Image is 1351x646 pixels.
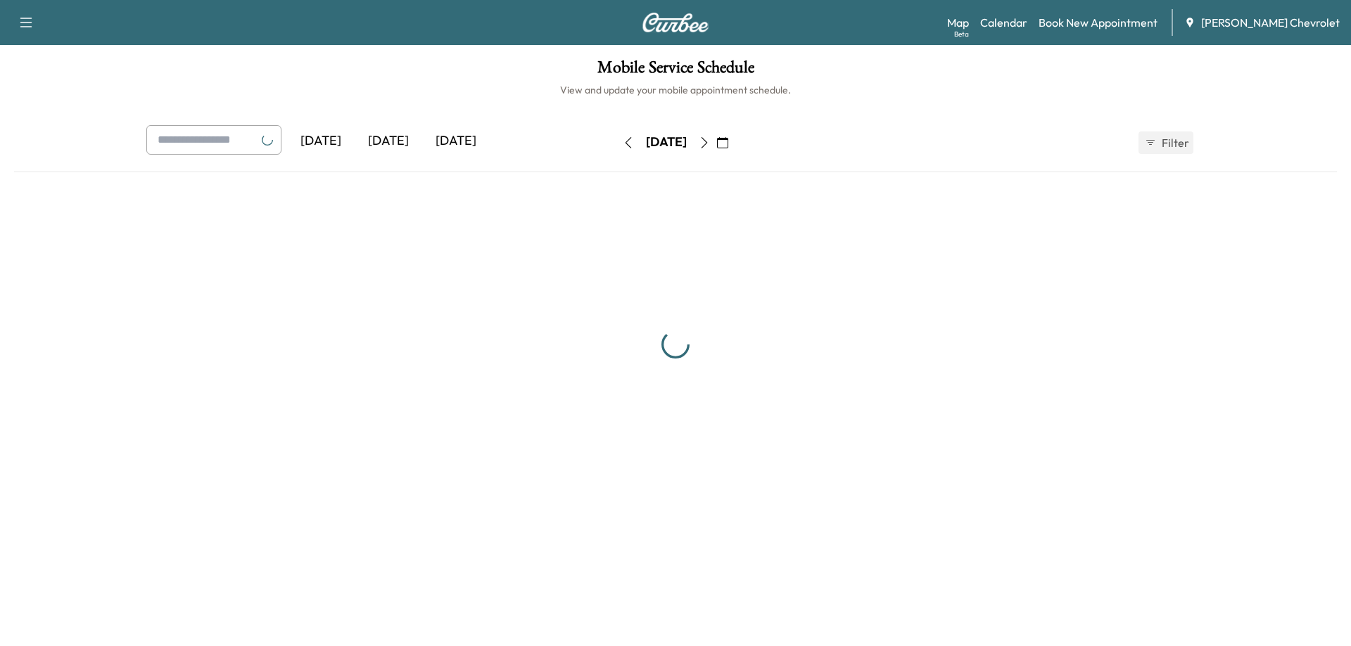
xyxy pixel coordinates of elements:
[1162,134,1187,151] span: Filter
[954,29,969,39] div: Beta
[980,14,1027,31] a: Calendar
[947,14,969,31] a: MapBeta
[1201,14,1340,31] span: [PERSON_NAME] Chevrolet
[646,134,687,151] div: [DATE]
[287,125,355,157] div: [DATE]
[1039,14,1157,31] a: Book New Appointment
[14,83,1337,97] h6: View and update your mobile appointment schedule.
[1138,131,1193,154] button: Filter
[355,125,422,157] div: [DATE]
[642,13,709,32] img: Curbee Logo
[422,125,490,157] div: [DATE]
[14,59,1337,83] h1: Mobile Service Schedule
